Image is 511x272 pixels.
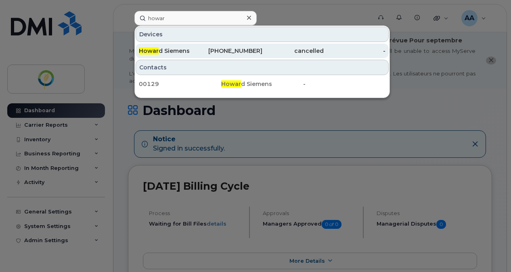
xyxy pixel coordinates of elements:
[136,27,389,42] div: Devices
[136,77,389,91] a: 00129Howard Siemens-
[139,47,201,55] div: d Siemens
[221,80,304,88] div: d Siemens
[136,44,389,58] a: Howard Siemens[PHONE_NUMBER]cancelled-
[139,80,221,88] div: 00129
[303,80,385,88] div: -
[201,47,262,55] div: [PHONE_NUMBER]
[221,80,241,88] span: Howar
[136,60,389,75] div: Contacts
[139,47,159,54] span: Howar
[324,47,385,55] div: -
[262,47,324,55] div: cancelled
